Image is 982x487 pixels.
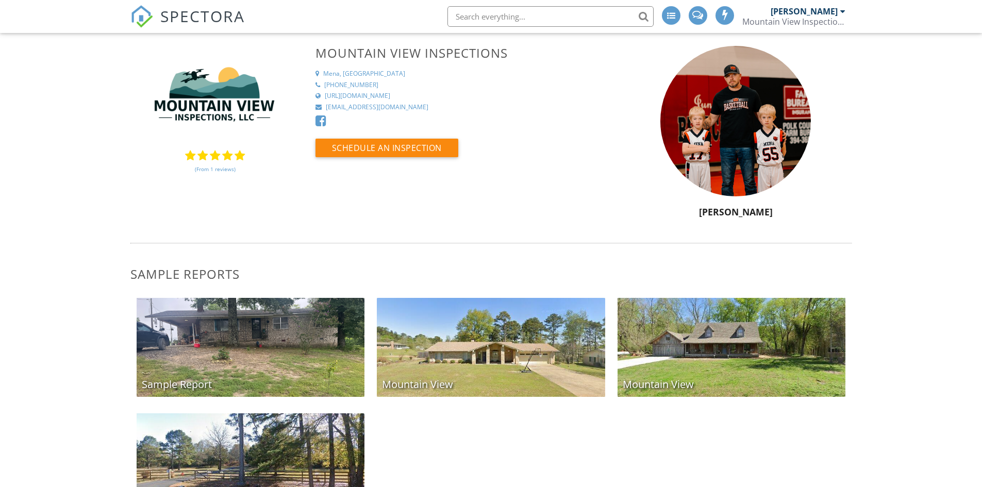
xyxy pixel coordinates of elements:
[315,145,458,157] a: Schedule an Inspection
[130,5,153,28] img: The Best Home Inspection Software - Spectora
[315,103,607,112] a: [EMAIL_ADDRESS][DOMAIN_NAME]
[660,46,811,196] img: img_2734.jpeg
[613,207,858,217] h5: [PERSON_NAME]
[160,5,245,27] span: SPECTORA
[742,16,845,27] div: Mountain View Inspections
[611,298,852,397] a: Mountain View
[130,14,245,36] a: SPECTORA
[623,377,694,392] div: Mountain View
[315,139,458,157] button: Schedule an Inspection
[195,160,236,178] a: (From 1 reviews)
[323,70,405,78] div: Mena, [GEOGRAPHIC_DATA]
[324,81,378,90] div: [PHONE_NUMBER]
[130,267,852,281] h3: Sample Reports
[325,92,390,100] div: [URL][DOMAIN_NAME]
[447,6,654,27] input: Search everything...
[138,33,292,157] img: Logo.png
[315,92,607,100] a: [URL][DOMAIN_NAME]
[326,103,428,112] div: [EMAIL_ADDRESS][DOMAIN_NAME]
[130,298,371,397] a: Sample Report
[315,81,607,90] a: [PHONE_NUMBER]
[771,6,838,16] div: [PERSON_NAME]
[315,46,607,60] h3: Mountain View Inspections
[371,298,611,397] a: Mountain View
